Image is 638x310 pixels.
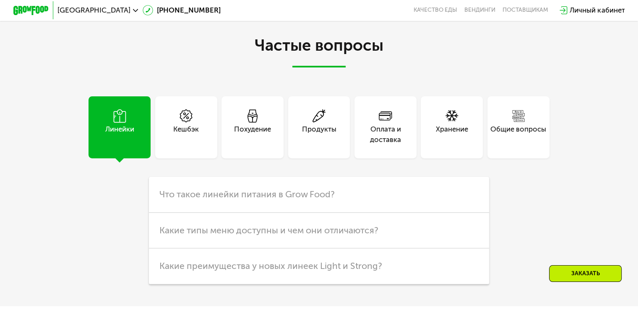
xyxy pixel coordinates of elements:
span: Какие типы меню доступны и чем они отличаются? [159,225,378,235]
span: Что такое линейки питания в Grow Food? [159,189,335,199]
div: Похудение [234,124,271,145]
div: Кешбэк [173,124,199,145]
div: Оплата и доставка [354,124,417,145]
a: Вендинги [464,7,495,14]
a: Качество еды [414,7,457,14]
div: Продукты [302,124,336,145]
a: [PHONE_NUMBER] [143,5,221,15]
span: [GEOGRAPHIC_DATA] [57,7,130,14]
div: Общие вопросы [490,124,546,145]
div: Хранение [436,124,468,145]
div: поставщикам [503,7,548,14]
div: Линейки [105,124,134,145]
div: Личный кабинет [570,5,625,15]
span: Какие преимущества у новых линеек Light и Strong? [159,261,382,271]
h2: Частые вопросы [71,36,567,67]
div: Заказать [549,265,622,282]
